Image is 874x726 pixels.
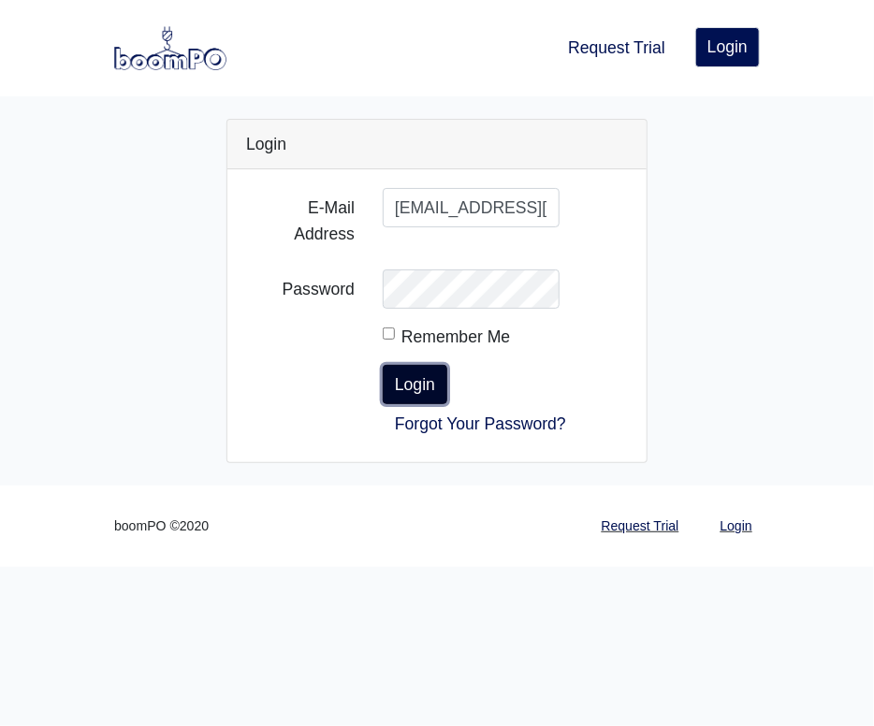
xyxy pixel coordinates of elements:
a: Login [713,508,760,544]
label: Password [232,269,369,309]
a: Login [695,27,760,66]
img: boomPO [114,26,226,69]
button: Login [383,365,447,404]
label: E-Mail Address [232,188,369,254]
label: Remember Me [401,324,510,350]
a: Request Trial [561,27,673,68]
a: Request Trial [594,508,687,544]
a: Forgot Your Password? [383,404,578,443]
small: boomPO ©2020 [114,515,209,537]
div: Login [227,120,647,169]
